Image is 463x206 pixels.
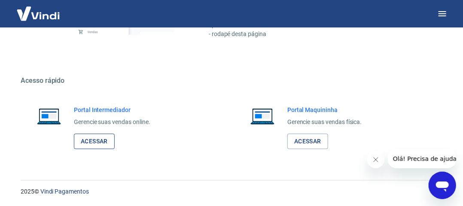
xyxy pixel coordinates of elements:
iframe: Mensagem da empresa [388,149,456,168]
img: Imagem de um notebook aberto [244,106,280,126]
p: Gerencie suas vendas online. [74,118,150,127]
h6: Portal Maquininha [287,106,362,114]
iframe: Fechar mensagem [367,151,384,168]
span: Olá! Precisa de ajuda? [5,6,72,13]
a: Acessar [287,133,328,149]
h5: Acesso rápido [21,76,442,85]
a: Vindi Pagamentos [40,188,89,195]
a: Acessar [74,133,115,149]
iframe: Botão para abrir a janela de mensagens [429,172,456,199]
img: Imagem de um notebook aberto [31,106,67,126]
p: Gerencie suas vendas física. [287,118,362,127]
p: - rodapé desta página [209,30,422,39]
h6: Portal Intermediador [74,106,150,114]
p: 2025 © [21,187,442,196]
img: Vindi [10,0,66,27]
